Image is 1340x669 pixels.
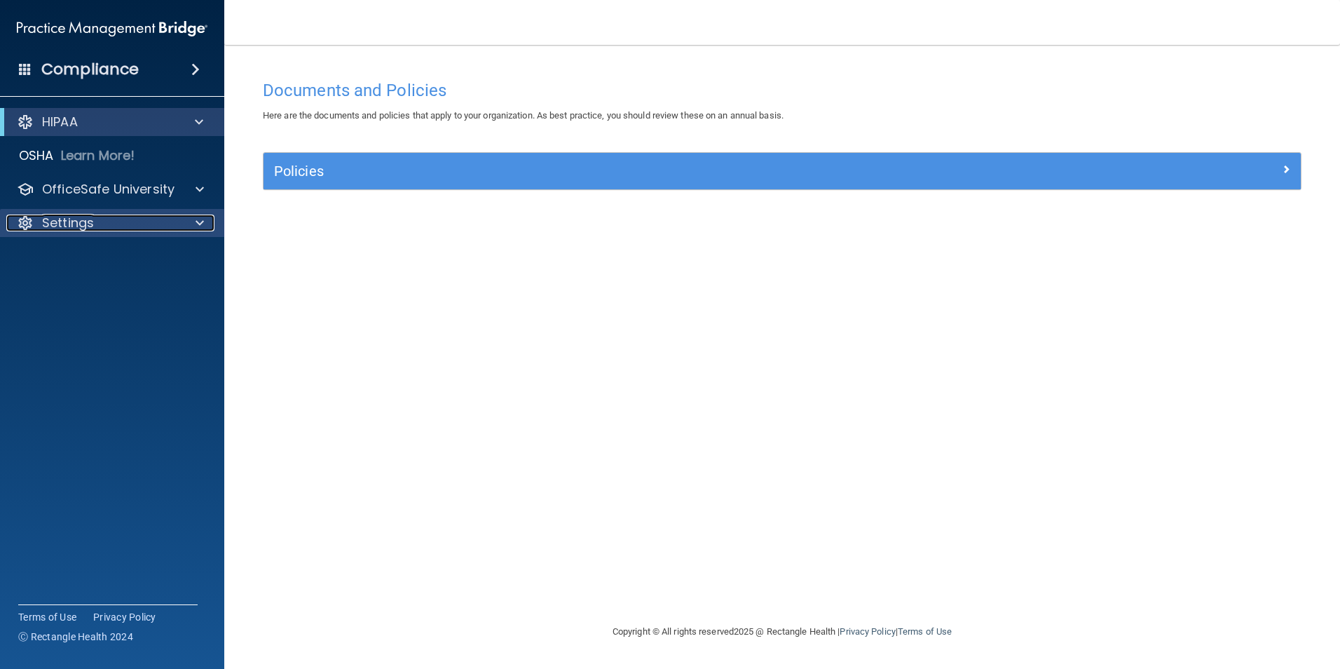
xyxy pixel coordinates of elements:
[18,630,133,644] span: Ⓒ Rectangle Health 2024
[263,81,1301,100] h4: Documents and Policies
[17,215,204,231] a: Settings
[18,610,76,624] a: Terms of Use
[274,160,1290,182] a: Policies
[17,114,203,130] a: HIPAA
[840,626,895,637] a: Privacy Policy
[274,163,1031,179] h5: Policies
[42,114,78,130] p: HIPAA
[42,215,94,231] p: Settings
[526,609,1038,654] div: Copyright © All rights reserved 2025 @ Rectangle Health | |
[42,181,175,198] p: OfficeSafe University
[898,626,952,637] a: Terms of Use
[19,147,54,164] p: OSHA
[93,610,156,624] a: Privacy Policy
[41,60,139,79] h4: Compliance
[263,110,784,121] span: Here are the documents and policies that apply to your organization. As best practice, you should...
[17,15,207,43] img: PMB logo
[17,181,204,198] a: OfficeSafe University
[61,147,135,164] p: Learn More!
